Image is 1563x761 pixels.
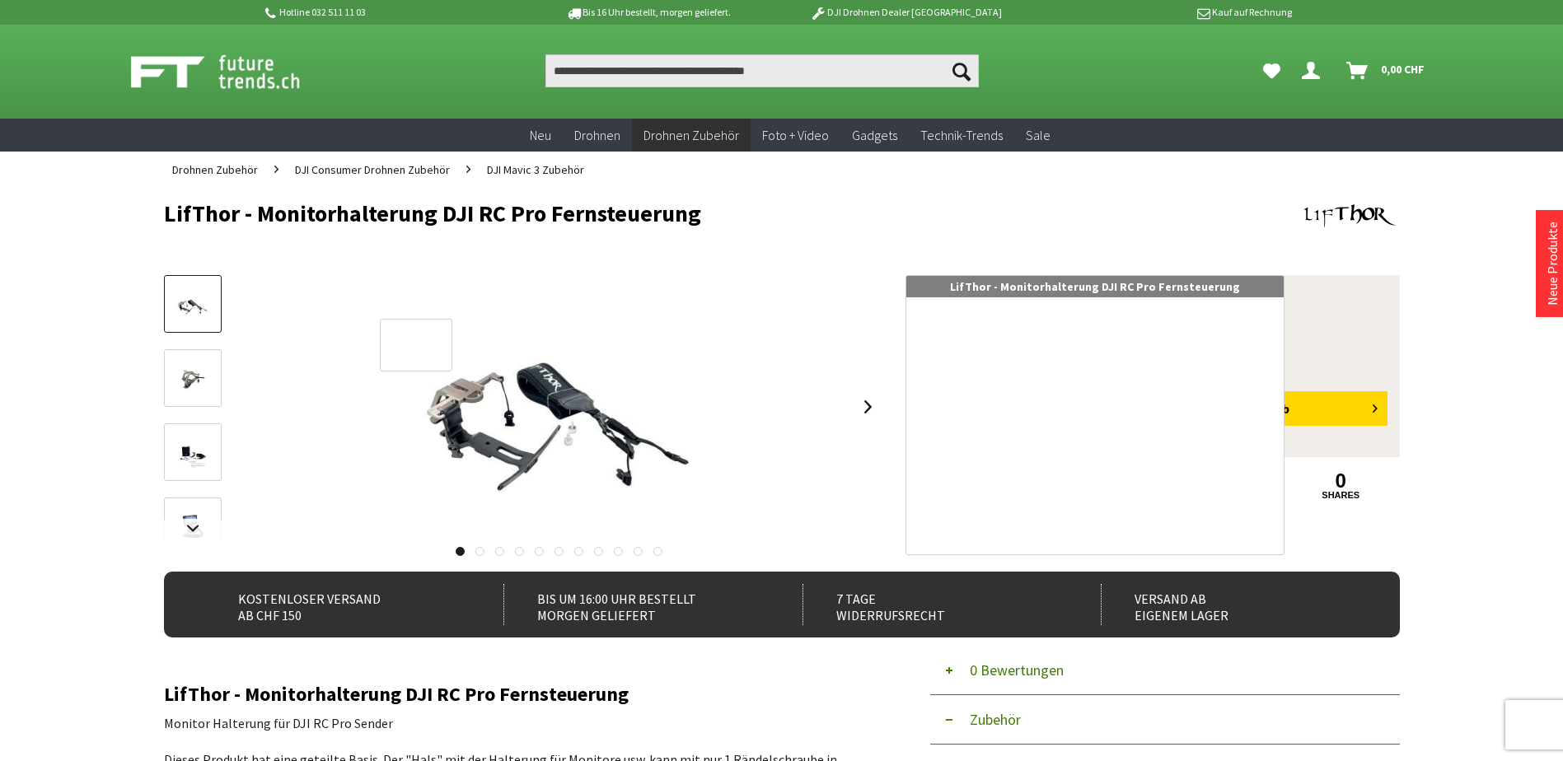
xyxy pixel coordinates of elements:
p: Kauf auf Rechnung [1035,2,1292,22]
div: Kostenloser Versand ab CHF 150 [205,584,468,625]
span: Drohnen Zubehör [172,162,258,177]
a: shares [1284,490,1398,501]
h2: LifThor - Monitorhalterung DJI RC Pro Fernsteuerung [164,684,881,705]
a: Neu [518,119,563,152]
span: DJI Consumer Drohnen Zubehör [295,162,450,177]
h1: LifThor - Monitorhalterung DJI RC Pro Fernsteuerung [164,201,1153,226]
span: Sale [1026,127,1051,143]
div: 7 Tage Widerrufsrecht [803,584,1065,625]
span: Neu [530,127,551,143]
a: Meine Favoriten [1255,54,1289,87]
a: Foto + Video [751,119,840,152]
button: Suchen [944,54,979,87]
span: Drohnen [574,127,620,143]
a: DJI Consumer Drohnen Zubehör [287,152,458,188]
a: Drohnen Zubehör [164,152,266,188]
span: Foto + Video [762,127,829,143]
input: Produkt, Marke, Kategorie, EAN, Artikelnummer… [545,54,979,87]
a: Drohnen Zubehör [632,119,751,152]
p: Hotline 032 511 11 03 [263,2,520,22]
img: Shop Futuretrends - zur Startseite wechseln [131,51,336,92]
a: Technik-Trends [909,119,1014,152]
p: DJI Drohnen Dealer [GEOGRAPHIC_DATA] [777,2,1034,22]
a: Warenkorb [1340,54,1433,87]
img: LifThor - Monitorhalterung DJI RC Pro Fernsteuerung [350,275,769,539]
div: Versand ab eigenem Lager [1101,584,1364,625]
p: Bis 16 Uhr bestellt, morgen geliefert. [520,2,777,22]
span: DJI Mavic 3 Zubehör [487,162,584,177]
button: 0 Bewertungen [930,646,1400,695]
img: Vorschau: LifThor - Monitorhalterung DJI RC Pro Fernsteuerung [169,290,217,320]
span: Gadgets [852,127,897,143]
a: 0 [1284,472,1398,490]
div: Bis um 16:00 Uhr bestellt Morgen geliefert [503,584,766,625]
span: Drohnen Zubehör [643,127,739,143]
a: Dein Konto [1295,54,1333,87]
a: Sale [1014,119,1062,152]
a: DJI Mavic 3 Zubehör [479,152,592,188]
span: 0,00 CHF [1381,56,1425,82]
a: Drohnen [563,119,632,152]
span: LifThor - Monitorhalterung DJI RC Pro Fernsteuerung [950,279,1240,294]
button: Zubehör [930,695,1400,745]
img: Lifthor [1301,201,1400,231]
a: Gadgets [840,119,909,152]
p: Monitor Halterung für DJI RC Pro Sender [164,713,881,733]
span: Technik-Trends [920,127,1003,143]
a: Neue Produkte [1544,222,1561,306]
